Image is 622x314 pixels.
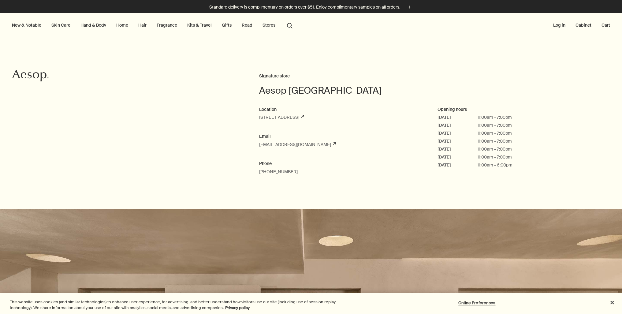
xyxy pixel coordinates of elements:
span: [DATE] [438,154,477,160]
span: [DATE] [438,162,477,168]
h2: Location [259,106,425,113]
h2: Phone [259,160,425,167]
span: 11:00am - 7:00pm [477,138,512,144]
a: [PHONE_NUMBER] [259,169,298,174]
span: [DATE] [438,146,477,152]
span: 11:00am - 7:00pm [477,122,512,129]
a: Fragrance [155,21,178,29]
a: More information about your privacy, opens in a new tab [225,305,250,310]
button: Cart [600,21,611,29]
button: Open search [284,19,295,31]
a: Gifts [221,21,233,29]
a: [STREET_ADDRESS] [259,114,304,120]
a: Hand & Body [79,21,107,29]
a: Home [115,21,129,29]
h2: Email [259,133,425,140]
svg: Aesop [12,69,49,82]
div: This website uses cookies (and similar technologies) to enhance user experience, for advertising,... [10,299,342,311]
button: Online Preferences, Opens the preference center dialog [458,297,496,309]
span: [DATE] [438,114,477,121]
nav: primary [11,13,295,38]
a: Skin Care [50,21,72,29]
a: Hair [137,21,148,29]
button: Stores [261,21,277,29]
button: Standard delivery is complimentary on orders over $51. Enjoy complimentary samples on all orders. [209,4,413,11]
span: 11:00am - 7:00pm [477,154,512,160]
span: [DATE] [438,130,477,136]
button: New & Notable [11,21,43,29]
span: 11:00am - 7:00pm [477,114,512,121]
span: 11:00am - 7:00pm [477,130,512,136]
a: Kits & Travel [186,21,213,29]
button: Log in [552,21,567,29]
a: Cabinet [574,21,593,29]
nav: supplementary [552,13,611,38]
p: Standard delivery is complimentary on orders over $51. Enjoy complimentary samples on all orders. [209,4,400,10]
span: [DATE] [438,122,477,129]
span: 11:00am - 7:00pm [477,146,512,152]
span: 11:00am - 6:00pm [477,162,512,168]
a: Aesop [11,68,50,85]
a: [EMAIL_ADDRESS][DOMAIN_NAME] [259,142,336,147]
button: Close [605,296,619,309]
h2: Opening hours [438,106,604,113]
a: Read [240,21,254,29]
span: [DATE] [438,138,477,144]
h1: Aesop [GEOGRAPHIC_DATA] [259,84,616,97]
h2: Signature store [259,73,616,80]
